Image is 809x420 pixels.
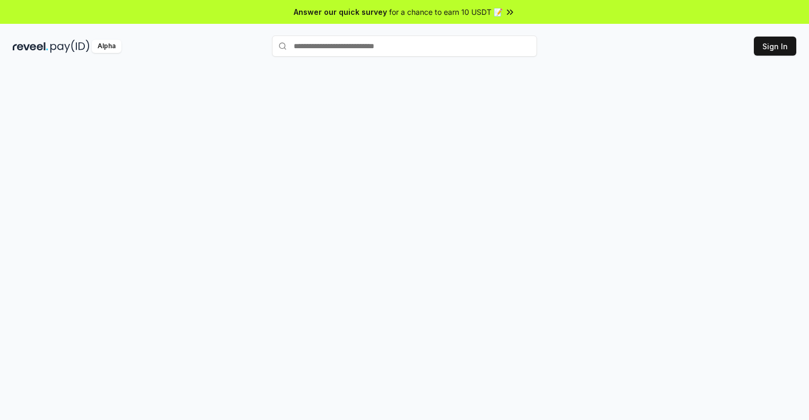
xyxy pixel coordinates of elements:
[13,40,48,53] img: reveel_dark
[389,6,503,17] span: for a chance to earn 10 USDT 📝
[754,37,796,56] button: Sign In
[294,6,387,17] span: Answer our quick survey
[50,40,90,53] img: pay_id
[92,40,121,53] div: Alpha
